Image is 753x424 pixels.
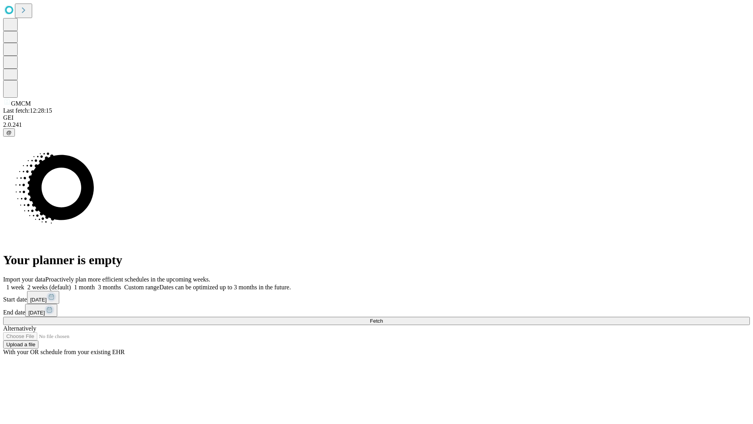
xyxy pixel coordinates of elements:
[3,107,52,114] span: Last fetch: 12:28:15
[28,310,45,316] span: [DATE]
[30,297,47,303] span: [DATE]
[3,317,750,325] button: Fetch
[98,284,121,291] span: 3 months
[45,276,210,283] span: Proactively plan more efficient schedules in the upcoming weeks.
[370,318,383,324] span: Fetch
[27,291,59,304] button: [DATE]
[3,276,45,283] span: Import your data
[25,304,57,317] button: [DATE]
[6,284,24,291] span: 1 week
[3,121,750,128] div: 2.0.241
[3,325,36,332] span: Alternatively
[3,349,125,355] span: With your OR schedule from your existing EHR
[74,284,95,291] span: 1 month
[27,284,71,291] span: 2 weeks (default)
[11,100,31,107] span: GMCM
[3,340,38,349] button: Upload a file
[159,284,291,291] span: Dates can be optimized up to 3 months in the future.
[3,253,750,267] h1: Your planner is empty
[3,114,750,121] div: GEI
[3,304,750,317] div: End date
[3,128,15,137] button: @
[3,291,750,304] div: Start date
[124,284,159,291] span: Custom range
[6,130,12,135] span: @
